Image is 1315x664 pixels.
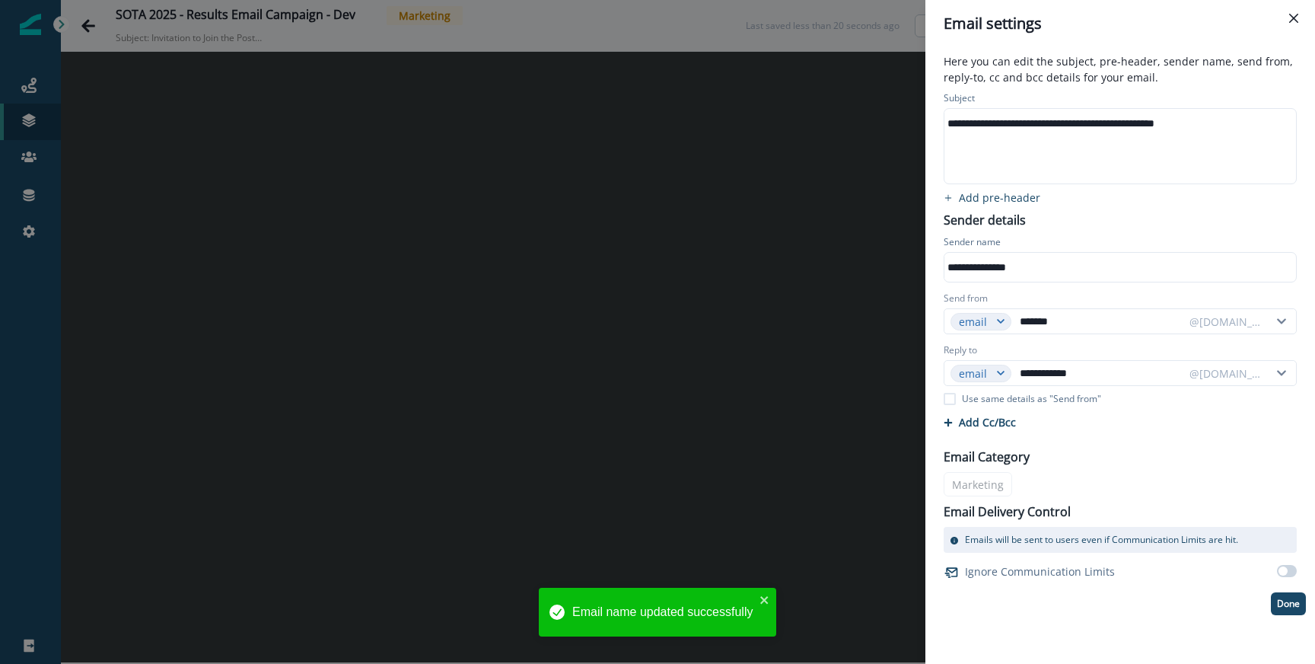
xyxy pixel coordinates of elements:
p: Here you can edit the subject, pre-header, sender name, send from, reply-to, cc and bcc details f... [935,53,1306,88]
button: add preheader [935,190,1049,205]
p: Email Category [944,448,1030,466]
label: Send from [944,292,988,305]
div: Email settings [944,12,1297,35]
p: Done [1277,599,1300,609]
p: Subject [944,91,975,108]
p: Sender details [935,208,1035,229]
div: email [959,366,989,381]
p: Email Delivery Control [944,503,1071,521]
button: Done [1271,592,1306,615]
p: Emails will be sent to users even if Communication Limits are hit. [965,533,1238,547]
div: Email name updated successfully [572,603,755,621]
p: Sender name [944,235,1001,252]
button: close [759,594,770,606]
p: Use same details as "Send from" [962,392,1101,406]
label: Reply to [944,343,977,357]
p: Ignore Communication Limits [965,563,1115,579]
p: Add pre-header [959,190,1040,205]
button: Close [1282,6,1306,30]
div: email [959,314,989,330]
div: @[DOMAIN_NAME] [1189,314,1262,330]
div: @[DOMAIN_NAME] [1189,366,1262,381]
button: Add Cc/Bcc [944,415,1016,429]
